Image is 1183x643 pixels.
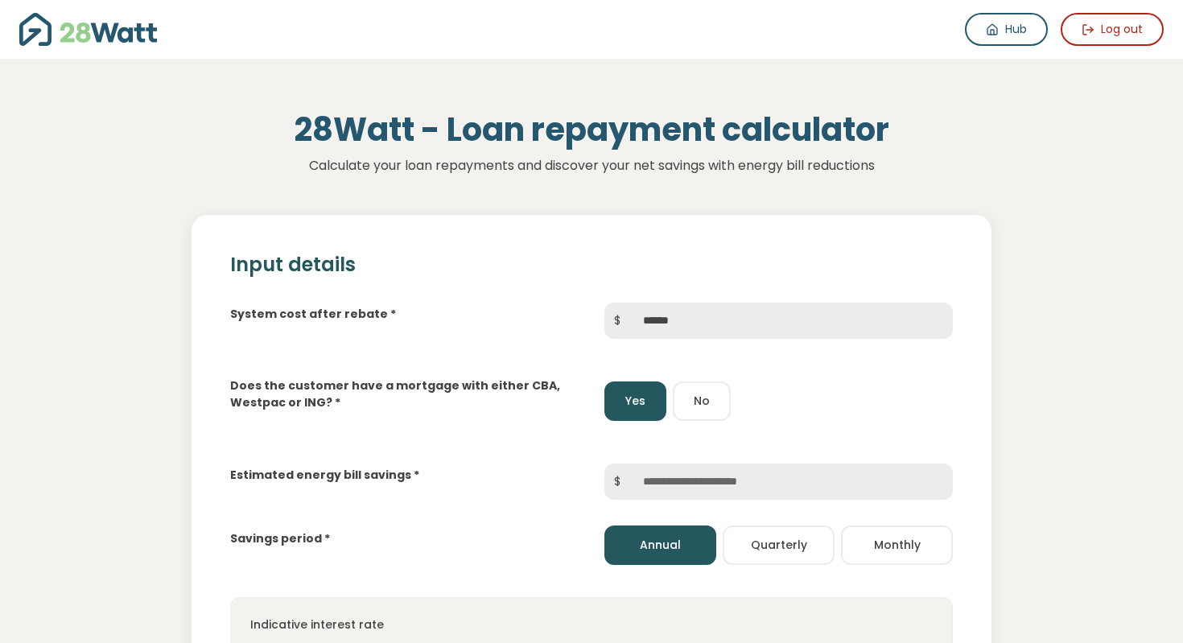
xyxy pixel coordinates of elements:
label: Estimated energy bill savings * [230,467,419,484]
button: Yes [604,381,666,421]
a: Hub [965,13,1048,46]
h1: 28Watt - Loan repayment calculator [109,110,1074,149]
p: Calculate your loan repayments and discover your net savings with energy bill reductions [109,155,1074,176]
img: 28Watt [19,13,157,46]
button: No [673,381,731,421]
label: System cost after rebate * [230,306,396,323]
span: $ [604,464,630,500]
button: Log out [1061,13,1164,46]
button: Monthly [841,526,953,565]
h4: Indicative interest rate [250,617,934,632]
span: $ [604,303,630,339]
h2: Input details [230,253,954,277]
label: Savings period * [230,530,330,547]
button: Annual [604,526,716,565]
button: Quarterly [723,526,835,565]
label: Does the customer have a mortgage with either CBA, Westpac or ING? * [230,377,579,411]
